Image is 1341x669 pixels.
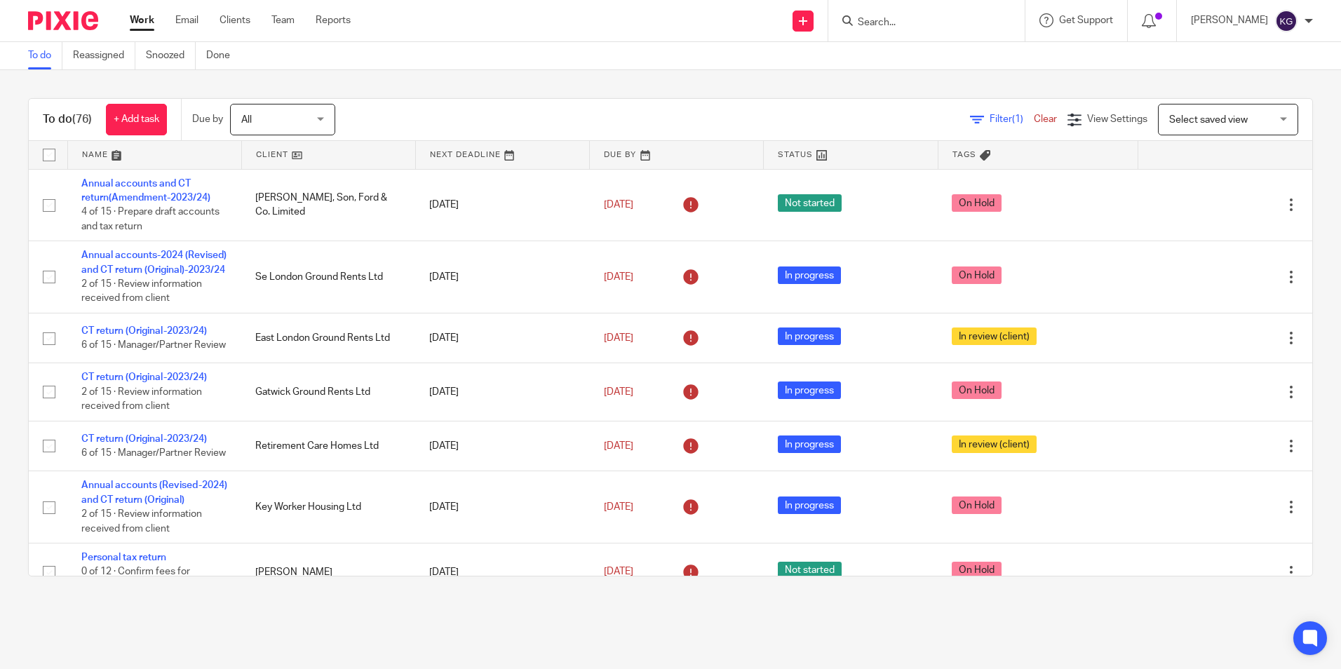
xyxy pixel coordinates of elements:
p: [PERSON_NAME] [1191,13,1268,27]
span: Not started [778,562,842,579]
td: [DATE] [415,421,589,471]
a: Reassigned [73,42,135,69]
span: 4 of 15 · Prepare draft accounts and tax return [81,207,220,231]
a: Annual accounts (Revised-2024) and CT return (Original) [81,480,227,504]
a: CT return (Original-2023/24) [81,434,207,444]
img: Pixie [28,11,98,30]
td: [DATE] [415,313,589,363]
span: Tags [952,151,976,158]
span: In review (client) [952,435,1037,453]
td: [DATE] [415,241,589,313]
span: In review (client) [952,327,1037,345]
a: Personal tax return [81,553,166,562]
td: Retirement Care Homes Ltd [241,421,415,471]
a: To do [28,42,62,69]
td: East London Ground Rents Ltd [241,313,415,363]
span: On Hold [952,381,1002,399]
span: Not started [778,194,842,212]
input: Search [856,17,983,29]
a: Clients [220,13,250,27]
span: [DATE] [604,387,633,397]
span: In progress [778,381,841,399]
td: [DATE] [415,471,589,543]
span: Filter [990,114,1034,124]
span: 2 of 15 · Review information received from client [81,387,202,412]
a: CT return (Original-2023/24) [81,372,207,382]
span: 2 of 15 · Review information received from client [81,279,202,304]
span: Select saved view [1169,115,1248,125]
span: In progress [778,327,841,345]
span: [DATE] [604,567,633,577]
span: View Settings [1087,114,1147,124]
p: Due by [192,112,223,126]
a: Work [130,13,154,27]
span: (1) [1012,114,1023,124]
span: In progress [778,435,841,453]
span: Get Support [1059,15,1113,25]
span: On Hold [952,194,1002,212]
a: Reports [316,13,351,27]
span: On Hold [952,496,1002,514]
td: Se London Ground Rents Ltd [241,241,415,313]
span: On Hold [952,266,1002,284]
a: Annual accounts-2024 (Revised) and CT return (Original)-2023/24 [81,250,227,274]
a: Snoozed [146,42,196,69]
td: [PERSON_NAME] [241,543,415,601]
span: [DATE] [604,272,633,282]
span: In progress [778,496,841,514]
span: 6 of 15 · Manager/Partner Review [81,340,226,350]
td: [DATE] [415,363,589,421]
td: [DATE] [415,543,589,601]
span: 0 of 12 · Confirm fees for Previous Year Paid with Accounts [81,567,227,592]
span: On Hold [952,562,1002,579]
a: + Add task [106,104,167,135]
a: CT return (Original-2023/24) [81,326,207,336]
span: [DATE] [604,333,633,343]
img: svg%3E [1275,10,1298,32]
td: Key Worker Housing Ltd [241,471,415,543]
a: Email [175,13,198,27]
td: [DATE] [415,169,589,241]
a: Done [206,42,241,69]
span: In progress [778,266,841,284]
span: [DATE] [604,200,633,210]
a: Team [271,13,295,27]
span: (76) [72,114,92,125]
span: All [241,115,252,125]
a: Clear [1034,114,1057,124]
span: [DATE] [604,502,633,512]
td: [PERSON_NAME], Son, Ford & Co. Limited [241,169,415,241]
span: 6 of 15 · Manager/Partner Review [81,448,226,458]
span: [DATE] [604,441,633,451]
h1: To do [43,112,92,127]
td: Gatwick Ground Rents Ltd [241,363,415,421]
span: 2 of 15 · Review information received from client [81,509,202,534]
a: Annual accounts and CT return(Amendment-2023/24) [81,179,210,203]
